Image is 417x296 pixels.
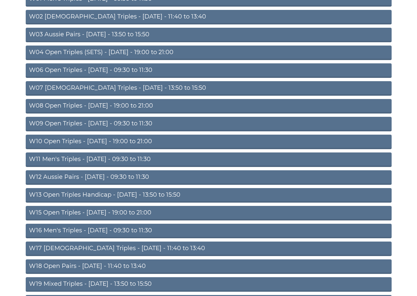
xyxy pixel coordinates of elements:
[26,152,392,167] a: W11 Men's Triples - [DATE] - 09:30 to 11:30
[26,63,392,78] a: W06 Open Triples - [DATE] - 09:30 to 11:30
[26,46,392,60] a: W04 Open Triples (SETS) - [DATE] - 19:00 to 21:00
[26,99,392,114] a: W08 Open Triples - [DATE] - 19:00 to 21:00
[26,170,392,185] a: W12 Aussie Pairs - [DATE] - 09:30 to 11:30
[26,224,392,238] a: W16 Men's Triples - [DATE] - 09:30 to 11:30
[26,81,392,96] a: W07 [DEMOGRAPHIC_DATA] Triples - [DATE] - 13:50 to 15:50
[26,259,392,274] a: W18 Open Pairs - [DATE] - 11:40 to 13:40
[26,135,392,149] a: W10 Open Triples - [DATE] - 19:00 to 21:00
[26,277,392,292] a: W19 Mixed Triples - [DATE] - 13:50 to 15:50
[26,242,392,256] a: W17 [DEMOGRAPHIC_DATA] Triples - [DATE] - 11:40 to 13:40
[26,10,392,24] a: W02 [DEMOGRAPHIC_DATA] Triples - [DATE] - 11:40 to 13:40
[26,28,392,42] a: W03 Aussie Pairs - [DATE] - 13:50 to 15:50
[26,188,392,203] a: W13 Open Triples Handicap - [DATE] - 13:50 to 15:50
[26,206,392,220] a: W15 Open Triples - [DATE] - 19:00 to 21:00
[26,117,392,131] a: W09 Open Triples - [DATE] - 09:30 to 11:30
